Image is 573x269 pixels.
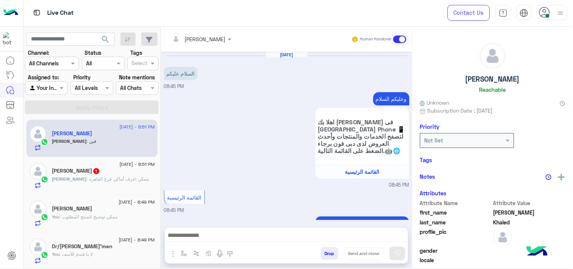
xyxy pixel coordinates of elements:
span: locale [420,256,492,264]
h5: Mohamed Khaled [52,130,93,137]
span: 08:45 PM [389,182,409,189]
label: Assigned to: [28,73,59,81]
img: defaultAdmin.png [29,163,46,180]
span: Attribute Name [420,199,492,207]
button: search [96,32,115,49]
span: You [52,214,60,220]
h6: [DATE] [266,52,307,57]
img: WhatsApp [41,176,48,183]
img: tab [520,9,528,17]
span: last_name [420,218,492,226]
img: defaultAdmin.png [29,125,46,142]
button: Apply Filters [25,100,159,114]
label: Channel: [28,49,49,57]
a: Contact Us [448,5,490,21]
span: القائمة الرئيسية [167,194,201,201]
span: Unknown [420,99,449,107]
span: [DATE] - 8:51 PM [119,124,154,130]
span: [DATE] - 8:51 PM [119,161,154,168]
label: Note mentions [119,73,155,81]
h6: Reachable [479,86,506,93]
img: make a call [227,251,233,257]
small: Human Handover [360,36,392,42]
h5: محمد القصاص [52,206,93,212]
span: لا يا فندم للأسف [60,251,93,257]
span: gender [420,247,492,255]
span: null [494,256,566,264]
h6: Attributes [420,190,447,196]
span: [DATE] - 8:49 PM [119,237,154,243]
button: Drop [321,247,338,260]
img: Trigger scenario [193,250,199,257]
img: send attachment [168,249,178,258]
img: hulul-logo.png [524,239,550,265]
h5: Dr/Ahmed mo'men [52,243,113,250]
span: [PERSON_NAME] [52,176,87,182]
img: add [558,174,565,181]
img: 1403182699927242 [3,32,17,46]
img: WhatsApp [41,138,48,146]
span: first_name [420,209,492,216]
img: select flow [181,250,187,257]
span: Khaled [494,218,566,226]
img: notes [546,174,552,180]
img: defaultAdmin.png [480,43,506,69]
span: You [52,251,60,257]
img: defaultAdmin.png [29,201,46,218]
span: [PERSON_NAME] [52,138,87,144]
img: defaultAdmin.png [494,228,513,247]
span: null [494,247,566,255]
img: profile [556,8,565,18]
span: ممكن اعرف أماكن فرع القاهره [87,176,149,182]
p: 15/9/2025, 8:45 PM [373,92,409,105]
button: Trigger scenario [190,247,203,260]
h6: Priority [420,123,440,130]
img: create order [206,250,212,257]
button: Send and close [344,247,384,260]
span: 08:45 PM [164,83,184,89]
span: فين [87,138,97,144]
img: tab [499,9,508,17]
span: اهلا بك [PERSON_NAME] فى [GEOGRAPHIC_DATA] Phone 📱 لتصفح الخدمات والمنتجات وأحدث العروض لدى دبى ف... [318,118,406,154]
a: tab [496,5,511,21]
span: search [101,35,110,44]
span: Attribute Value [494,199,566,207]
div: Select [130,59,147,69]
h5: Ahmed Mohamed [52,168,100,174]
span: profile_pic [420,228,492,245]
span: القائمة الرئيسية [345,169,379,175]
img: Logo [3,5,18,21]
span: ممكن توضيح المنتج المطلوب [60,214,118,220]
span: 1 [93,168,99,174]
img: send message [394,250,401,257]
span: Subscription Date : [DATE] [428,107,493,114]
img: send voice note [215,249,224,258]
button: create order [203,247,215,260]
h6: Notes [420,173,436,180]
label: Priority [73,73,91,81]
label: Status [85,49,101,57]
img: tab [32,8,42,17]
label: Tags [130,49,142,57]
h6: Tags [420,156,565,163]
img: WhatsApp [41,251,48,259]
span: 08:45 PM [164,207,184,213]
h5: [PERSON_NAME] [466,75,520,83]
span: [DATE] - 8:49 PM [119,199,154,206]
span: Mohamed [494,209,566,216]
p: Live Chat [47,8,74,18]
img: defaultAdmin.png [29,238,46,255]
p: 15/9/2025, 8:45 PM [164,67,198,80]
img: WhatsApp [41,213,48,221]
button: select flow [178,247,190,260]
